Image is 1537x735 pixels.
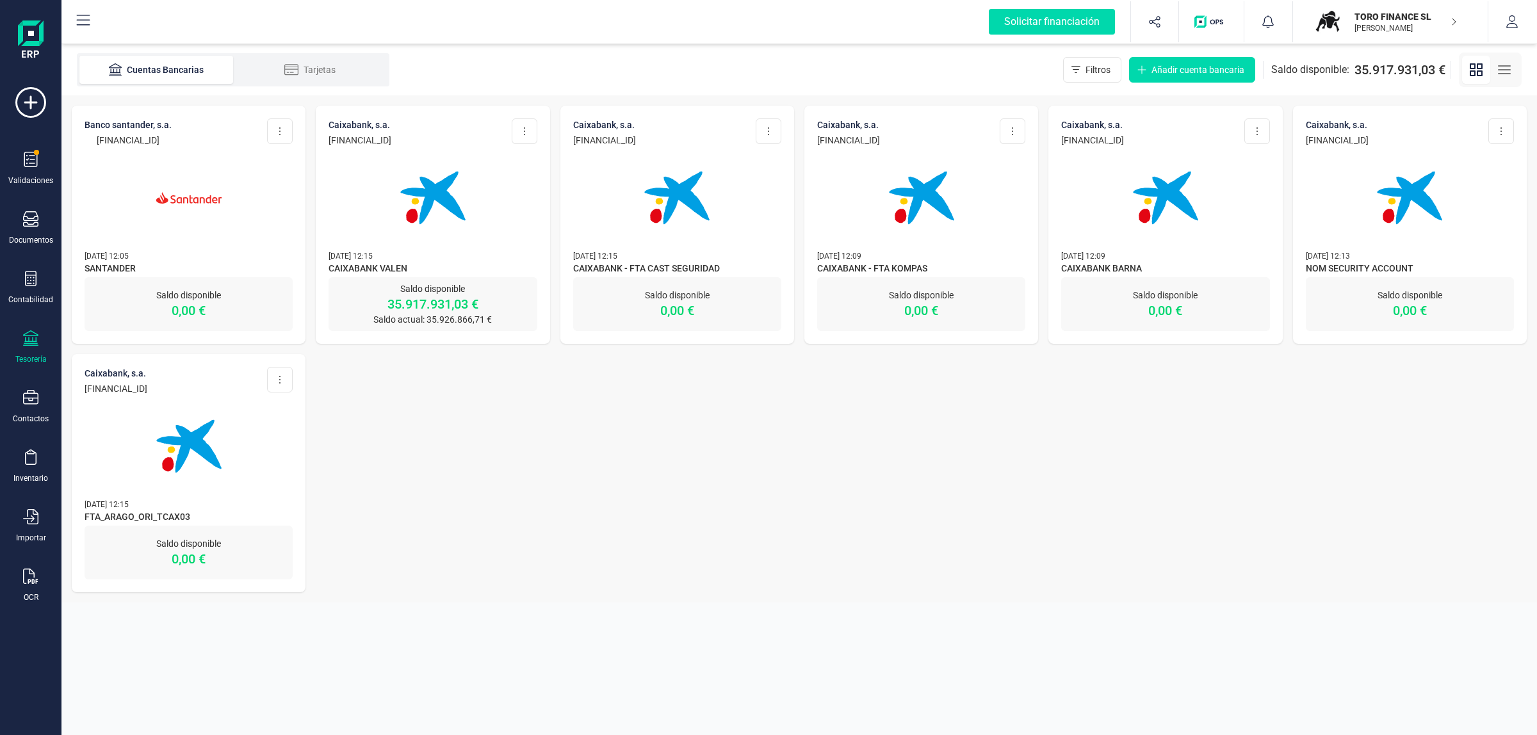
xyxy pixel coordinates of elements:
[1306,118,1369,131] p: CAIXABANK, S.A.
[329,252,373,261] span: [DATE] 12:15
[85,367,147,380] p: CAIXABANK, S.A.
[1151,63,1244,76] span: Añadir cuenta bancaria
[1061,252,1105,261] span: [DATE] 12:09
[1086,63,1110,76] span: Filtros
[817,118,880,131] p: CAIXABANK, S.A.
[85,118,172,131] p: BANCO SANTANDER, S.A.
[1306,302,1514,319] p: 0,00 €
[1354,61,1445,79] span: 35.917.931,03 €
[105,63,207,76] div: Cuentas Bancarias
[817,262,1025,277] span: CAIXABANK - FTA KOMPAS
[85,289,293,302] p: Saldo disponible
[817,134,880,147] p: [FINANCIAL_ID]
[16,533,46,543] div: Importar
[85,537,293,550] p: Saldo disponible
[24,592,38,602] div: OCR
[329,282,537,295] p: Saldo disponible
[573,289,781,302] p: Saldo disponible
[573,118,636,131] p: CAIXABANK, S.A.
[85,550,293,568] p: 0,00 €
[1061,262,1269,277] span: CAIXABANK BARNA
[8,295,53,305] div: Contabilidad
[1306,134,1369,147] p: [FINANCIAL_ID]
[1061,134,1124,147] p: [FINANCIAL_ID]
[85,500,129,509] span: [DATE] 12:15
[9,235,53,245] div: Documentos
[85,510,293,526] span: FTA_ARAGO_ORI_TCAX03
[1187,1,1236,42] button: Logo de OPS
[329,134,391,147] p: [FINANCIAL_ID]
[1271,62,1349,77] span: Saldo disponible:
[1306,262,1514,277] span: NOM SECURITY ACCOUNT
[85,382,147,395] p: [FINANCIAL_ID]
[1061,289,1269,302] p: Saldo disponible
[989,9,1115,35] div: Solicitar financiación
[85,262,293,277] span: SANTANDER
[85,134,172,147] p: [FINANCIAL_ID]
[8,175,53,186] div: Validaciones
[329,118,391,131] p: CAIXABANK, S.A.
[573,262,781,277] span: CAIXABANK - FTA CAST SEGURIDAD
[1313,8,1342,36] img: TO
[259,63,361,76] div: Tarjetas
[817,289,1025,302] p: Saldo disponible
[573,252,617,261] span: [DATE] 12:15
[1354,23,1457,33] p: [PERSON_NAME]
[13,414,49,424] div: Contactos
[329,313,537,326] p: Saldo actual: 35.926.866,71 €
[1354,10,1457,23] p: TORO FINANCE SL
[1063,57,1121,83] button: Filtros
[1306,289,1514,302] p: Saldo disponible
[85,302,293,319] p: 0,00 €
[1308,1,1472,42] button: TOTORO FINANCE SL[PERSON_NAME]
[1061,302,1269,319] p: 0,00 €
[1194,15,1228,28] img: Logo de OPS
[85,252,129,261] span: [DATE] 12:05
[973,1,1130,42] button: Solicitar financiación
[329,295,537,313] p: 35.917.931,03 €
[1061,118,1124,131] p: CAIXABANK, S.A.
[817,302,1025,319] p: 0,00 €
[817,252,861,261] span: [DATE] 12:09
[573,134,636,147] p: [FINANCIAL_ID]
[13,473,48,483] div: Inventario
[15,354,47,364] div: Tesorería
[1306,252,1350,261] span: [DATE] 12:13
[18,20,44,61] img: Logo Finanedi
[329,262,537,277] span: CAIXABANK VALEN
[1129,57,1255,83] button: Añadir cuenta bancaria
[573,302,781,319] p: 0,00 €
